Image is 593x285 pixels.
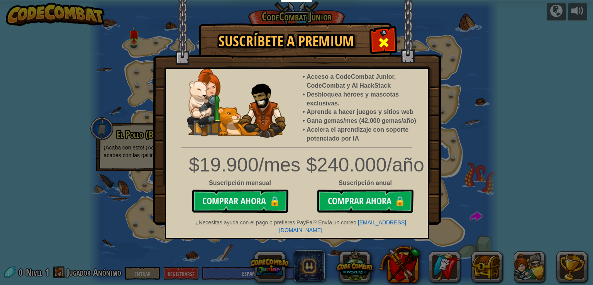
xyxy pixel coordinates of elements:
font: ¿Necesitas ayuda con el pago o prefieres PayPal? Envía un correo [195,219,356,226]
button: Comprar ahora🔒 [317,190,413,213]
font: Suscripción mensual [209,180,271,186]
button: Comprar ahora🔒 [192,190,288,213]
img: anya-and-nando-pet.webp [187,69,286,138]
font: Suscripción anual [339,180,392,186]
font: Acelera el aprendizaje con soporte potenciado por IA [307,126,408,142]
font: Gana gemas/mes (42.000 gemas/año) [307,117,416,124]
font: Suscríbete a Premium [219,31,354,51]
font: Desbloquea héroes y mascotas exclusivas. [307,91,399,107]
font: Aprende a hacer juegos y sitios web [307,109,413,115]
font: $19.900/mes [189,154,300,176]
font: $240.000/año [306,154,424,176]
font: Acceso a CodeCombat Junior, CodeCombat y AI HackStack [307,73,396,89]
